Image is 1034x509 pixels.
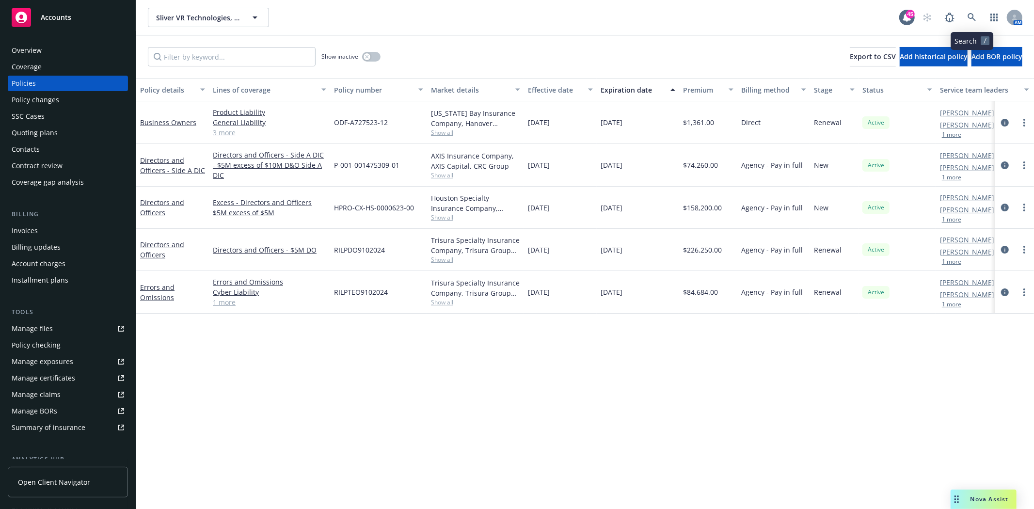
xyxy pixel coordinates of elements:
a: [PERSON_NAME] [940,192,994,203]
a: Policies [8,76,128,91]
div: Billing method [741,85,795,95]
button: Billing method [737,78,810,101]
div: Contract review [12,158,63,174]
a: [PERSON_NAME] [940,235,994,245]
a: Directors and Officers - $5M DO [213,245,326,255]
span: Add historical policy [900,52,968,61]
button: Effective date [524,78,597,101]
a: more [1018,286,1030,298]
a: [PERSON_NAME] [940,162,994,173]
div: Manage exposures [12,354,73,369]
div: Policy changes [12,92,59,108]
button: Nova Assist [951,490,1017,509]
a: Manage files [8,321,128,336]
button: Status [859,78,936,101]
span: [DATE] [528,117,550,127]
span: $226,250.00 [683,245,722,255]
a: circleInformation [999,159,1011,171]
button: Policy details [136,78,209,101]
div: SSC Cases [12,109,45,124]
span: [DATE] [528,160,550,170]
a: more [1018,202,1030,213]
a: Coverage gap analysis [8,175,128,190]
span: New [814,160,828,170]
span: Agency - Pay in full [741,203,803,213]
span: Show all [431,213,520,222]
span: $74,260.00 [683,160,718,170]
a: [PERSON_NAME] [940,205,994,215]
button: Sliver VR Technologies, Inc. [148,8,269,27]
div: Contacts [12,142,40,157]
div: Installment plans [12,272,68,288]
div: Tools [8,307,128,317]
div: Policy checking [12,337,61,353]
div: Account charges [12,256,65,271]
input: Filter by keyword... [148,47,316,66]
div: Premium [683,85,723,95]
a: [PERSON_NAME] [940,289,994,300]
div: Houston Specialty Insurance Company, Houston Specialty Insurance Company, CRC Group [431,193,520,213]
a: Cyber Liability [213,287,326,297]
div: Expiration date [601,85,665,95]
span: $158,200.00 [683,203,722,213]
span: Show inactive [321,52,358,61]
div: Summary of insurance [12,420,85,435]
div: Stage [814,85,844,95]
a: Search [962,8,982,27]
a: Installment plans [8,272,128,288]
span: [DATE] [528,245,550,255]
a: Directors and Officers - Side A DIC [140,156,205,175]
a: Manage certificates [8,370,128,386]
span: [DATE] [528,203,550,213]
div: Billing [8,209,128,219]
div: 45 [906,10,915,18]
span: P-001-001475309-01 [334,160,399,170]
div: Manage claims [12,387,61,402]
a: [PERSON_NAME] [940,247,994,257]
span: Agency - Pay in full [741,245,803,255]
div: Invoices [12,223,38,239]
a: Business Owners [140,118,196,127]
span: Renewal [814,245,842,255]
span: [DATE] [601,160,622,170]
button: 1 more [942,132,961,138]
a: Excess - Directors and Officers $5M excess of $5M [213,197,326,218]
span: Sliver VR Technologies, Inc. [156,13,240,23]
a: Manage BORs [8,403,128,419]
a: circleInformation [999,286,1011,298]
div: Billing updates [12,239,61,255]
div: Trisura Specialty Insurance Company, Trisura Group Ltd., Relm US Insurance Solutions [431,235,520,255]
span: Add BOR policy [971,52,1022,61]
span: ODF-A727523-12 [334,117,388,127]
button: 1 more [942,259,961,265]
a: Overview [8,43,128,58]
a: [PERSON_NAME] [940,120,994,130]
span: Accounts [41,14,71,21]
div: Quoting plans [12,125,58,141]
span: Renewal [814,287,842,297]
div: Status [862,85,922,95]
a: Billing updates [8,239,128,255]
a: Policy changes [8,92,128,108]
div: AXIS Insurance Company, AXIS Capital, CRC Group [431,151,520,171]
a: Report a Bug [940,8,959,27]
a: Contacts [8,142,128,157]
div: Manage files [12,321,53,336]
div: Market details [431,85,509,95]
a: Errors and Omissions [213,277,326,287]
div: Trisura Specialty Insurance Company, Trisura Group Ltd., CRC Group [431,278,520,298]
div: Policies [12,76,36,91]
span: Show all [431,255,520,264]
span: [DATE] [528,287,550,297]
button: 1 more [942,175,961,180]
span: [DATE] [601,117,622,127]
span: Renewal [814,117,842,127]
a: Manage exposures [8,354,128,369]
button: Lines of coverage [209,78,330,101]
a: [PERSON_NAME] [940,277,994,287]
button: Add BOR policy [971,47,1022,66]
button: Policy number [330,78,427,101]
div: Coverage [12,59,42,75]
button: Export to CSV [850,47,896,66]
a: Directors and Officers - Side A DIC - $5M excess of $10M D&O Side A DIC [213,150,326,180]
